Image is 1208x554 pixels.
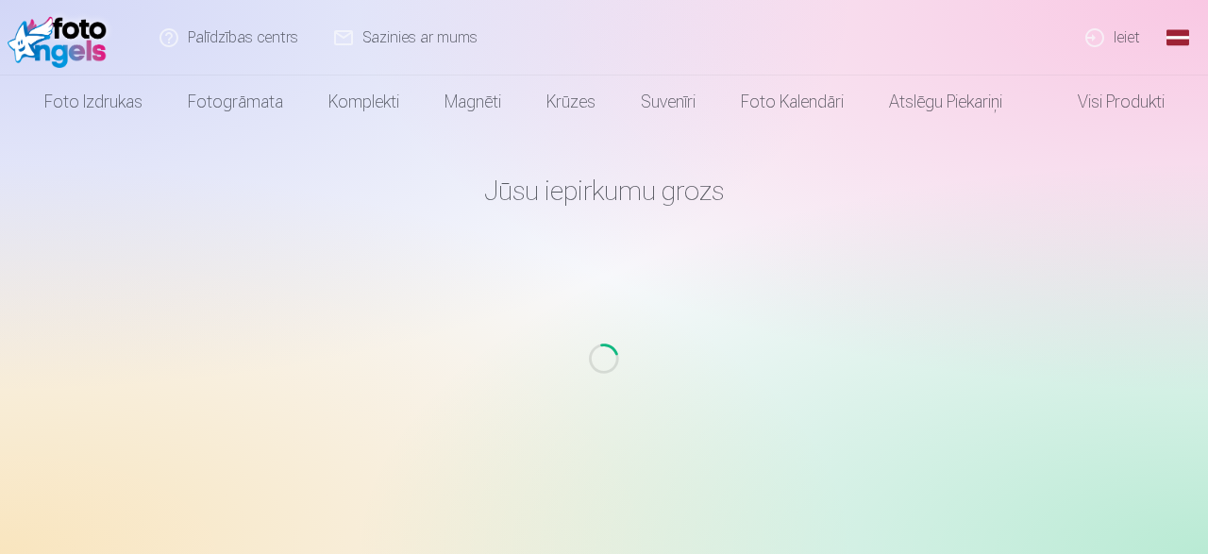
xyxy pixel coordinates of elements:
a: Visi produkti [1025,76,1187,128]
a: Suvenīri [618,76,718,128]
a: Foto izdrukas [22,76,165,128]
a: Magnēti [422,76,524,128]
a: Fotogrāmata [165,76,306,128]
img: /fa1 [8,8,116,68]
a: Atslēgu piekariņi [866,76,1025,128]
a: Foto kalendāri [718,76,866,128]
a: Krūzes [524,76,618,128]
a: Komplekti [306,76,422,128]
h1: Jūsu iepirkumu grozs [53,174,1155,208]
